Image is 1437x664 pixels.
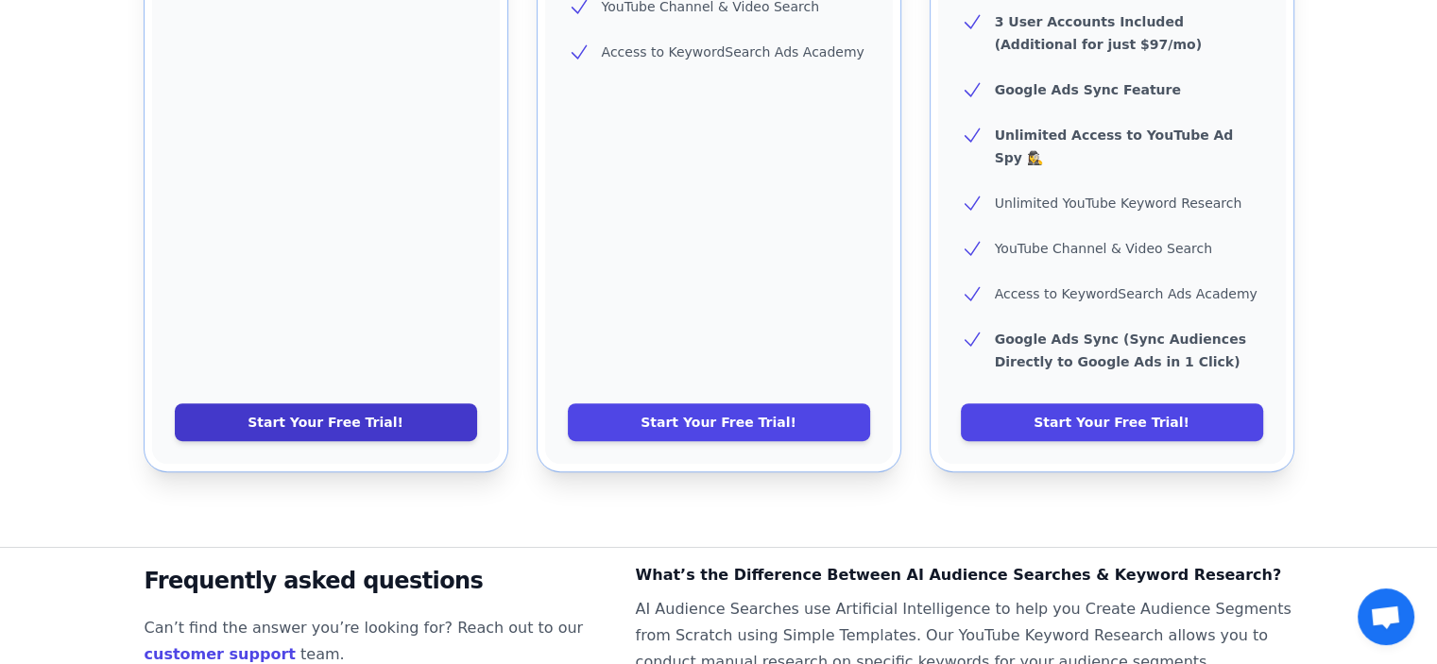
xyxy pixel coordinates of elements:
[995,14,1202,52] b: 3 User Accounts Included (Additional for just $97/mo)
[961,403,1263,441] a: Start Your Free Trial!
[995,196,1242,211] span: Unlimited YouTube Keyword Research
[995,332,1246,369] b: Google Ads Sync (Sync Audiences Directly to Google Ads in 1 Click)
[568,403,870,441] a: Start Your Free Trial!
[636,562,1293,588] dt: What’s the Difference Between AI Audience Searches & Keyword Research?
[995,82,1181,97] b: Google Ads Sync Feature
[1358,588,1414,645] a: Open chat
[602,44,864,60] span: Access to KeywordSearch Ads Academy
[145,645,296,663] a: customer support
[995,241,1212,256] span: YouTube Channel & Video Search
[995,128,1234,165] b: Unlimited Access to YouTube Ad Spy 🕵️‍♀️
[145,562,606,600] h2: Frequently asked questions
[175,403,477,441] a: Start Your Free Trial!
[995,286,1257,301] span: Access to KeywordSearch Ads Academy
